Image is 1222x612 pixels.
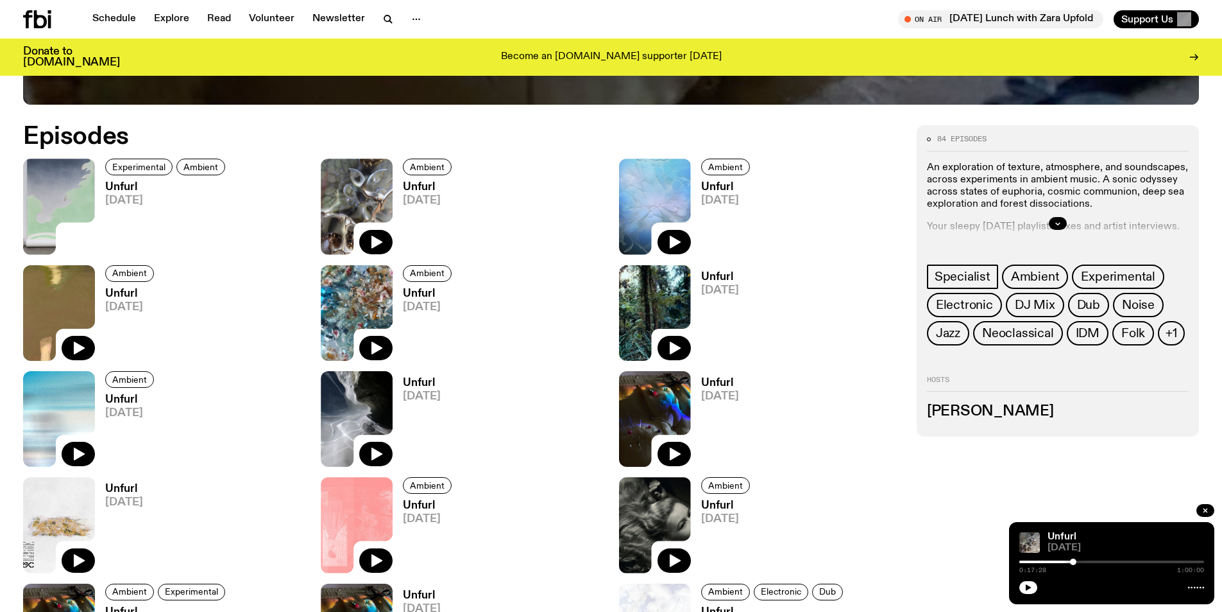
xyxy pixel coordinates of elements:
[95,288,158,361] a: Unfurl[DATE]
[105,394,158,405] h3: Unfurl
[1077,298,1100,312] span: Dub
[1113,293,1164,317] a: Noise
[701,272,739,283] h3: Unfurl
[819,587,836,597] span: Dub
[701,391,739,402] span: [DATE]
[199,10,239,28] a: Read
[403,159,452,175] a: Ambient
[176,159,225,175] a: Ambient
[701,195,754,206] span: [DATE]
[927,293,1002,317] a: Electronic
[982,326,1054,340] span: Neoclassical
[403,182,455,193] h3: Unfurl
[403,391,441,402] span: [DATE]
[701,477,750,494] a: Ambient
[403,302,455,313] span: [DATE]
[1114,10,1199,28] button: Support Us
[927,321,969,345] a: Jazz
[112,162,165,172] span: Experimental
[95,484,143,573] a: Unfurl[DATE]
[241,10,302,28] a: Volunteer
[1112,321,1154,345] a: Folk
[937,136,987,143] span: 84 episodes
[105,408,158,419] span: [DATE]
[165,587,218,597] span: Experimental
[1067,321,1108,345] a: IDM
[761,587,801,597] span: Electronic
[1015,298,1055,312] span: DJ Mix
[701,584,750,600] a: Ambient
[701,285,739,296] span: [DATE]
[1121,13,1173,25] span: Support Us
[708,481,743,491] span: Ambient
[812,584,843,600] a: Dub
[410,162,445,172] span: Ambient
[105,497,143,508] span: [DATE]
[1002,265,1069,289] a: Ambient
[146,10,197,28] a: Explore
[85,10,144,28] a: Schedule
[973,321,1063,345] a: Neoclassical
[393,288,455,361] a: Unfurl[DATE]
[105,182,229,193] h3: Unfurl
[701,378,739,389] h3: Unfurl
[1006,293,1064,317] a: DJ Mix
[927,376,1189,392] h2: Hosts
[927,265,998,289] a: Specialist
[691,500,754,573] a: Unfurl[DATE]
[112,268,147,278] span: Ambient
[708,587,743,597] span: Ambient
[105,484,143,494] h3: Unfurl
[1158,321,1185,345] button: +1
[701,500,754,511] h3: Unfurl
[1076,326,1099,340] span: IDM
[619,371,691,467] img: A piece of fabric is pierced by sewing pins with different coloured heads, a rainbow light is cas...
[158,584,225,600] a: Experimental
[1048,532,1076,542] a: Unfurl
[1019,567,1046,573] span: 0:17:28
[691,272,739,361] a: Unfurl[DATE]
[105,302,158,313] span: [DATE]
[1068,293,1109,317] a: Dub
[754,584,808,600] a: Electronic
[701,182,754,193] h3: Unfurl
[701,159,750,175] a: Ambient
[403,195,455,206] span: [DATE]
[393,378,441,467] a: Unfurl[DATE]
[95,182,229,254] a: Unfurl[DATE]
[410,481,445,491] span: Ambient
[403,590,441,601] h3: Unfurl
[1072,265,1164,289] a: Experimental
[23,125,802,148] h2: Episodes
[1081,270,1155,284] span: Experimental
[393,500,455,573] a: Unfurl[DATE]
[1048,543,1204,553] span: [DATE]
[105,288,158,299] h3: Unfurl
[105,159,173,175] a: Experimental
[393,182,455,254] a: Unfurl[DATE]
[305,10,373,28] a: Newsletter
[403,514,455,525] span: [DATE]
[105,265,154,282] a: Ambient
[1122,298,1155,312] span: Noise
[501,51,722,63] p: Become an [DOMAIN_NAME] supporter [DATE]
[936,298,993,312] span: Electronic
[183,162,218,172] span: Ambient
[691,378,739,467] a: Unfurl[DATE]
[708,162,743,172] span: Ambient
[935,270,990,284] span: Specialist
[1011,270,1060,284] span: Ambient
[112,374,147,384] span: Ambient
[403,288,455,299] h3: Unfurl
[23,46,120,68] h3: Donate to [DOMAIN_NAME]
[105,195,229,206] span: [DATE]
[410,268,445,278] span: Ambient
[1121,326,1145,340] span: Folk
[1166,326,1177,340] span: +1
[898,10,1103,28] button: On Air[DATE] Lunch with Zara Upfold
[105,371,154,388] a: Ambient
[927,162,1189,211] p: An exploration of texture, atmosphere, and soundscapes, across experiments in ambient music. A so...
[105,584,154,600] a: Ambient
[403,378,441,389] h3: Unfurl
[403,500,455,511] h3: Unfurl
